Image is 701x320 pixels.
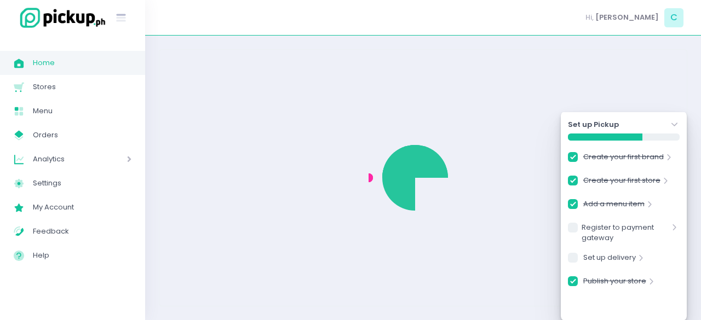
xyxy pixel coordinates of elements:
[33,104,131,118] span: Menu
[595,12,659,23] span: [PERSON_NAME]
[33,200,131,214] span: My Account
[582,222,669,243] a: Register to payment gateway
[583,152,664,166] a: Create your first brand
[33,128,131,142] span: Orders
[33,80,131,94] span: Stores
[664,8,683,27] span: C
[583,252,636,267] a: Set up delivery
[583,276,646,290] a: Publish your store
[33,224,131,238] span: Feedback
[33,248,131,263] span: Help
[568,119,619,130] strong: Set up Pickup
[33,176,131,190] span: Settings
[585,12,594,23] span: Hi,
[583,199,645,213] a: Add a menu item
[583,175,660,190] a: Create your first store
[14,6,107,30] img: logo
[33,152,96,166] span: Analytics
[33,56,131,70] span: Home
